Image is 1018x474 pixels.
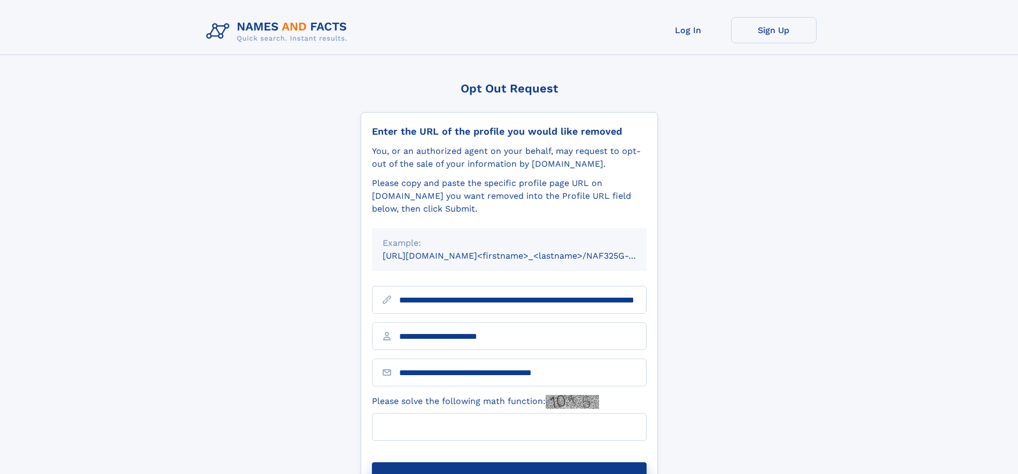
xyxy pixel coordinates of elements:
img: Logo Names and Facts [202,17,356,46]
small: [URL][DOMAIN_NAME]<firstname>_<lastname>/NAF325G-xxxxxxxx [383,251,667,261]
a: Log In [646,17,731,43]
div: Enter the URL of the profile you would like removed [372,126,647,137]
label: Please solve the following math function: [372,395,599,409]
div: Please copy and paste the specific profile page URL on [DOMAIN_NAME] you want removed into the Pr... [372,177,647,215]
a: Sign Up [731,17,817,43]
div: Example: [383,237,636,250]
div: Opt Out Request [361,82,658,95]
div: You, or an authorized agent on your behalf, may request to opt-out of the sale of your informatio... [372,145,647,170]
